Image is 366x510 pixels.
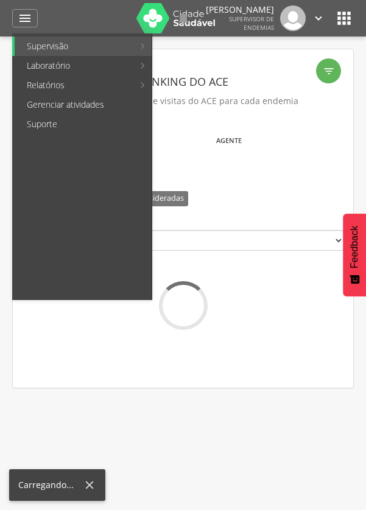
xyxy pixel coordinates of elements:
button: Feedback - Mostrar pesquisa [343,214,366,296]
a: Laboratório [15,56,133,75]
a: Suporte [15,114,152,134]
a: Supervisão [15,37,133,56]
a: Relatórios [15,75,133,95]
a: Gerenciar atividades [15,95,152,114]
span: Feedback [349,226,360,268]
